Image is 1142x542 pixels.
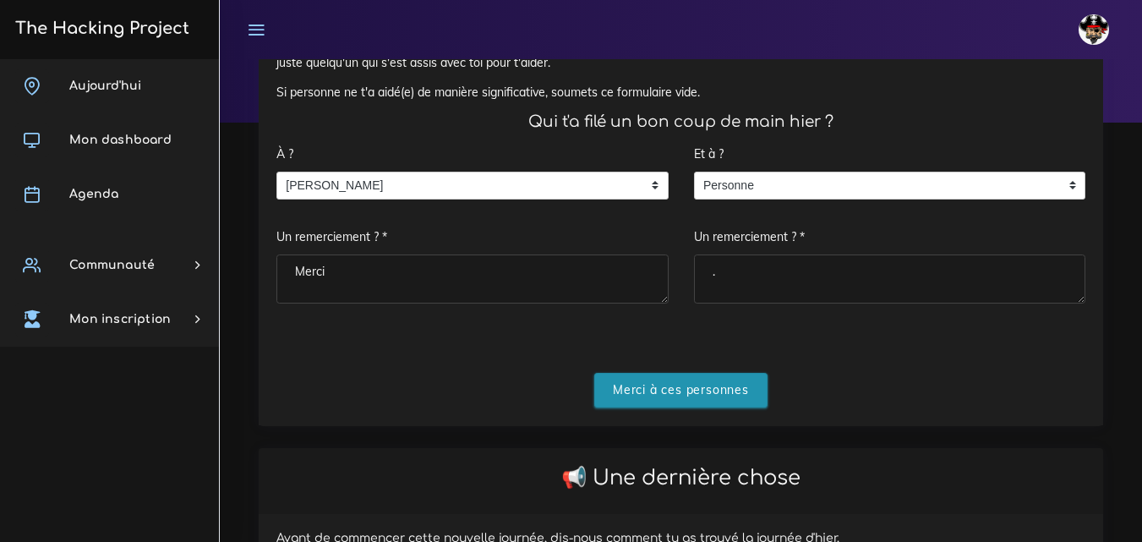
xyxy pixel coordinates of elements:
img: avatar [1079,14,1109,45]
span: Agenda [69,188,118,200]
h3: The Hacking Project [10,19,189,38]
label: À ? [276,137,293,172]
label: Et à ? [694,137,724,172]
span: Aujourd'hui [69,79,141,92]
label: Un remerciement ? * [694,221,805,255]
span: Mon inscription [69,313,171,326]
input: Merci à ces personnes [594,373,768,408]
span: Communauté [69,259,155,271]
span: [PERSON_NAME] [277,172,642,200]
h2: 📢 Une dernière chose [276,466,1085,490]
h4: Qui t'a filé un bon coup de main hier ? [276,112,1085,131]
span: Mon dashboard [69,134,172,146]
span: Personne [695,172,1060,200]
label: Un remerciement ? * [276,221,387,255]
p: Si personne ne t'a aidé(e) de manière significative, soumets ce formulaire vide. [276,84,1085,101]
